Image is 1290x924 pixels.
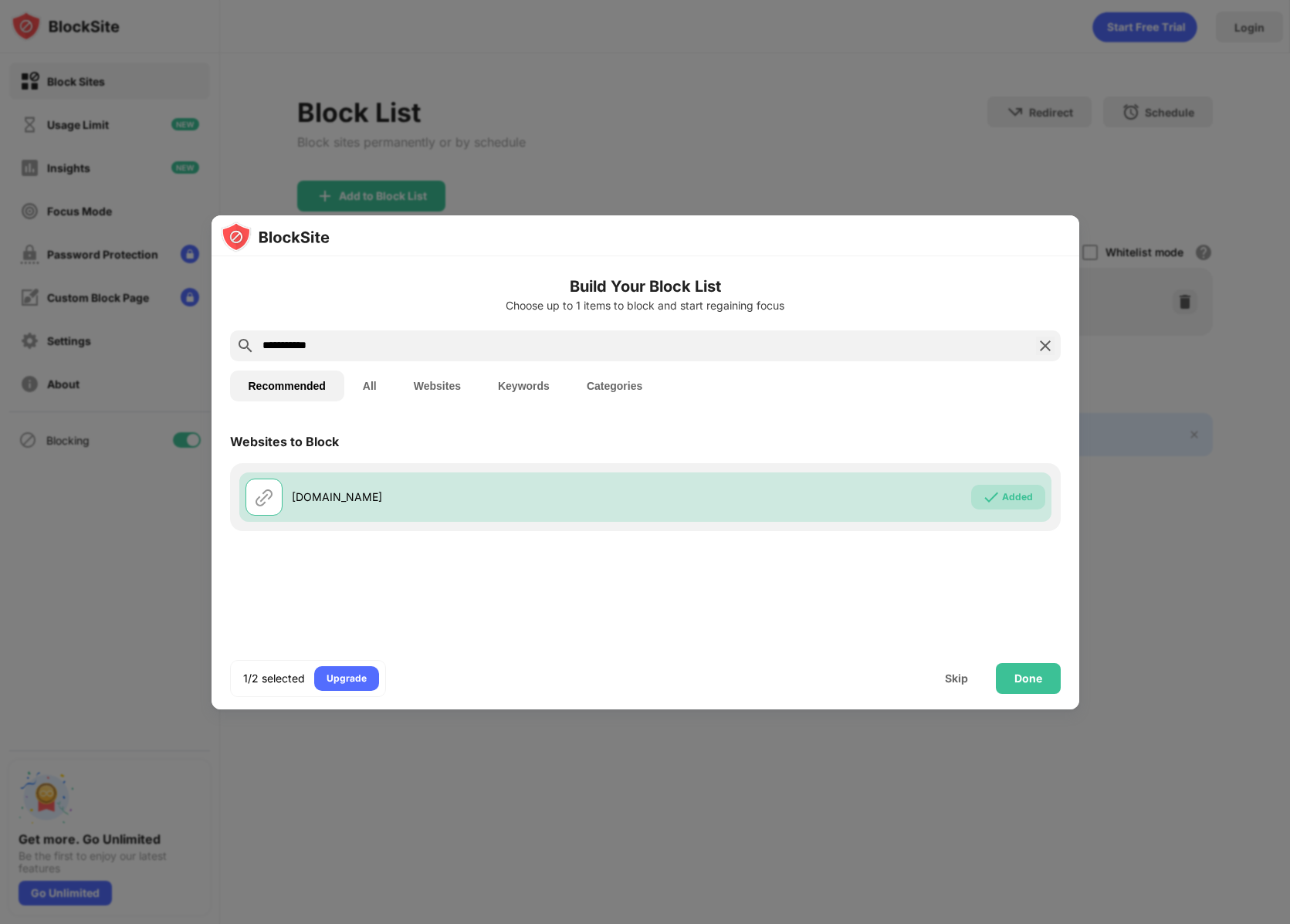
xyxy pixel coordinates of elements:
div: [DOMAIN_NAME] [292,489,645,505]
button: Websites [395,371,479,401]
img: search-close [1036,337,1055,355]
button: Keywords [479,371,568,401]
div: Added [1002,489,1033,505]
div: 1/2 selected [243,671,305,686]
img: logo-blocksite.svg [221,222,330,252]
img: url.svg [255,488,273,506]
img: search.svg [236,337,255,355]
div: Websites to Block [230,434,339,449]
button: Recommended [230,371,344,401]
div: Choose up to 1 items to block and start regaining focus [230,300,1061,312]
h6: Build Your Block List [230,275,1061,298]
div: Upgrade [327,671,367,686]
button: All [344,371,395,401]
div: Done [1014,672,1042,685]
div: Skip [945,672,968,685]
button: Categories [568,371,661,401]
